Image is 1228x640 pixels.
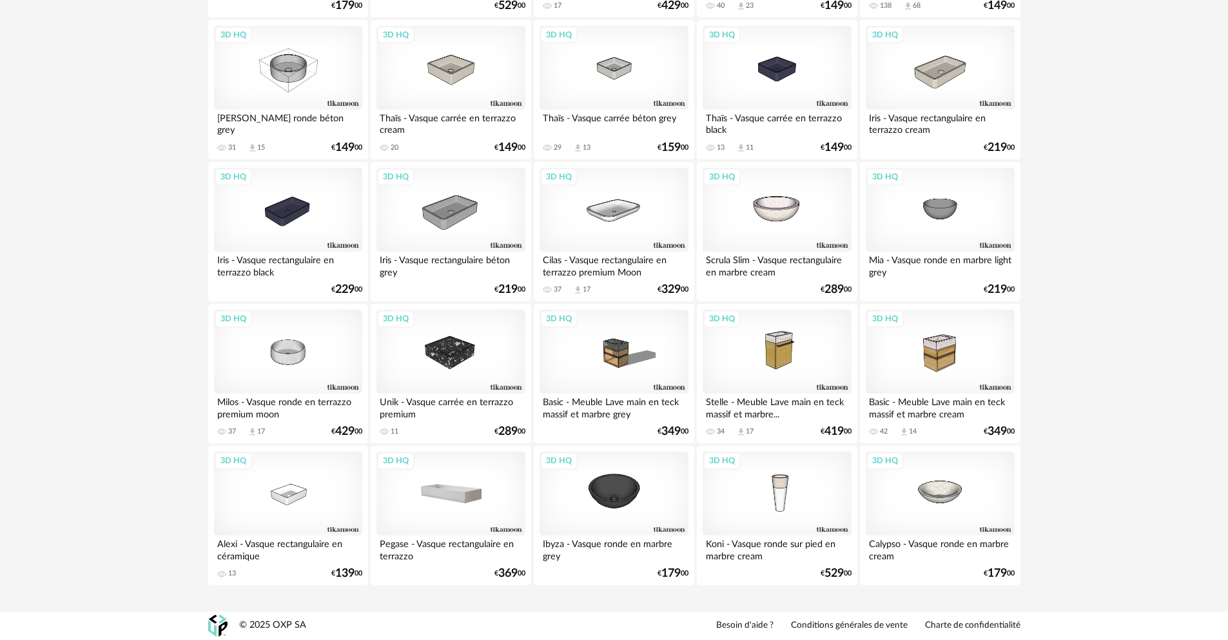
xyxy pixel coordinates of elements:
[335,427,355,436] span: 429
[215,310,252,327] div: 3D HQ
[824,285,844,294] span: 289
[331,143,362,152] div: € 00
[540,452,578,469] div: 3D HQ
[988,569,1007,578] span: 179
[988,1,1007,10] span: 149
[703,252,851,277] div: Scrula Slim - Vasque rectangulaire en marbre cream
[540,168,578,185] div: 3D HQ
[860,304,1020,443] a: 3D HQ Basic - Meuble Lave main en teck massif et marbre cream 42 Download icon 14 €34900
[554,1,561,10] div: 17
[498,427,518,436] span: 289
[661,427,681,436] span: 349
[866,252,1014,277] div: Mia - Vasque ronde en marbre light grey
[534,446,694,585] a: 3D HQ Ibyza - Vasque ronde en marbre grey €17900
[208,304,368,443] a: 3D HQ Milos - Vasque ronde en terrazzo premium moon 37 Download icon 17 €42900
[866,394,1014,419] div: Basic - Meuble Lave main en teck massif et marbre cream
[658,569,688,578] div: € 00
[697,20,857,159] a: 3D HQ Thaïs - Vasque carrée en terrazzo black 13 Download icon 11 €14900
[661,569,681,578] span: 179
[540,394,688,419] div: Basic - Meuble Lave main en teck massif et marbre grey
[658,285,688,294] div: € 00
[335,143,355,152] span: 149
[866,310,904,327] div: 3D HQ
[208,162,368,301] a: 3D HQ Iris - Vasque rectangulaire en terrazzo black €22900
[716,620,774,632] a: Besoin d'aide ?
[697,446,857,585] a: 3D HQ Koni - Vasque ronde sur pied en marbre cream €52900
[494,285,525,294] div: € 00
[208,446,368,585] a: 3D HQ Alexi - Vasque rectangulaire en céramique 13 €13900
[880,1,892,10] div: 138
[498,1,518,10] span: 529
[573,143,583,153] span: Download icon
[331,285,362,294] div: € 00
[376,394,525,419] div: Unik - Vasque carrée en terrazzo premium
[540,310,578,327] div: 3D HQ
[697,162,857,301] a: 3D HQ Scrula Slim - Vasque rectangulaire en marbre cream €28900
[554,285,561,294] div: 37
[540,26,578,43] div: 3D HQ
[703,110,851,135] div: Thaïs - Vasque carrée en terrazzo black
[494,143,525,152] div: € 00
[988,427,1007,436] span: 349
[573,285,583,295] span: Download icon
[534,20,694,159] a: 3D HQ Thaïs - Vasque carrée béton grey 29 Download icon 13 €15900
[371,20,531,159] a: 3D HQ Thaïs - Vasque carrée en terrazzo cream 20 €14900
[494,569,525,578] div: € 00
[335,569,355,578] span: 139
[860,446,1020,585] a: 3D HQ Calypso - Vasque ronde en marbre cream €17900
[248,427,257,437] span: Download icon
[661,1,681,10] span: 429
[228,143,236,152] div: 31
[658,427,688,436] div: € 00
[736,1,746,11] span: Download icon
[257,427,265,436] div: 17
[215,168,252,185] div: 3D HQ
[331,569,362,578] div: € 00
[824,1,844,10] span: 149
[498,569,518,578] span: 369
[335,1,355,10] span: 179
[984,143,1015,152] div: € 00
[239,619,306,632] div: © 2025 OXP SA
[866,110,1014,135] div: Iris - Vasque rectangulaire en terrazzo cream
[821,569,852,578] div: € 00
[376,252,525,277] div: Iris - Vasque rectangulaire béton grey
[658,1,688,10] div: € 00
[703,535,851,561] div: Koni - Vasque ronde sur pied en marbre cream
[899,427,909,437] span: Download icon
[228,569,236,578] div: 13
[821,1,852,10] div: € 00
[866,452,904,469] div: 3D HQ
[746,143,754,152] div: 11
[335,285,355,294] span: 229
[703,452,741,469] div: 3D HQ
[498,285,518,294] span: 219
[880,427,888,436] div: 42
[214,394,362,419] div: Milos - Vasque ronde en terrazzo premium moon
[494,1,525,10] div: € 00
[498,143,518,152] span: 149
[703,26,741,43] div: 3D HQ
[371,304,531,443] a: 3D HQ Unik - Vasque carrée en terrazzo premium 11 €28900
[791,620,908,632] a: Conditions générales de vente
[331,1,362,10] div: € 00
[821,285,852,294] div: € 00
[661,285,681,294] span: 329
[540,252,688,277] div: Cilas - Vasque rectangulaire en terrazzo premium Moon
[909,427,917,436] div: 14
[821,427,852,436] div: € 00
[215,452,252,469] div: 3D HQ
[214,252,362,277] div: Iris - Vasque rectangulaire en terrazzo black
[860,20,1020,159] a: 3D HQ Iris - Vasque rectangulaire en terrazzo cream €21900
[391,143,398,152] div: 20
[984,569,1015,578] div: € 00
[717,1,725,10] div: 40
[377,26,414,43] div: 3D HQ
[534,304,694,443] a: 3D HQ Basic - Meuble Lave main en teck massif et marbre grey €34900
[903,1,913,11] span: Download icon
[661,143,681,152] span: 159
[984,285,1015,294] div: € 00
[736,427,746,437] span: Download icon
[717,143,725,152] div: 13
[984,1,1015,10] div: € 00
